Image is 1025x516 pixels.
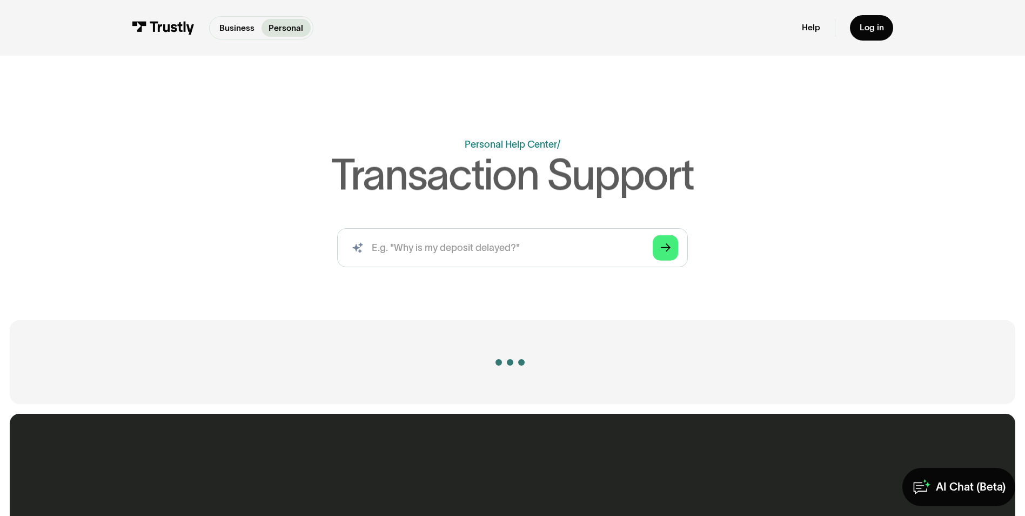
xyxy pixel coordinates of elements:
[802,22,820,33] a: Help
[337,228,688,267] input: search
[269,22,303,35] p: Personal
[132,21,195,35] img: Trustly Logo
[936,480,1006,494] div: AI Chat (Beta)
[465,139,557,150] a: Personal Help Center
[212,19,262,36] a: Business
[331,154,693,196] h1: Transaction Support
[262,19,311,36] a: Personal
[860,22,884,33] div: Log in
[850,15,894,41] a: Log in
[902,468,1016,507] a: AI Chat (Beta)
[557,139,560,150] div: /
[337,228,688,267] form: Search
[219,22,254,35] p: Business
